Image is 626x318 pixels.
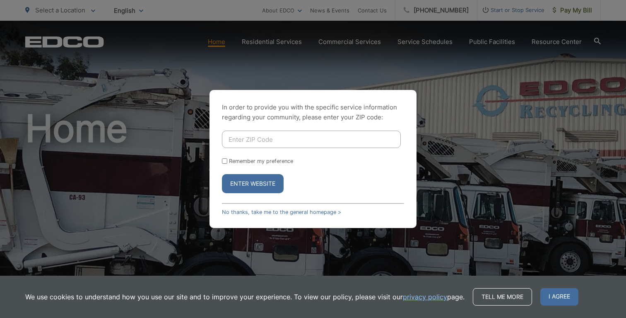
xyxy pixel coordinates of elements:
button: Enter Website [222,174,284,193]
a: privacy policy [403,292,447,302]
input: Enter ZIP Code [222,131,401,148]
label: Remember my preference [229,158,293,164]
a: No thanks, take me to the general homepage > [222,209,341,215]
p: In order to provide you with the specific service information regarding your community, please en... [222,102,404,122]
span: I agree [540,288,578,306]
p: We use cookies to understand how you use our site and to improve your experience. To view our pol... [25,292,465,302]
a: Tell me more [473,288,532,306]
